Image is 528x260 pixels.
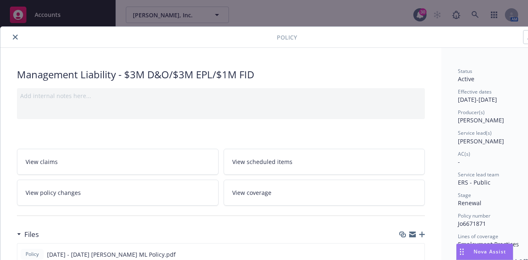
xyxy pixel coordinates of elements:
[458,158,460,166] span: -
[458,68,472,75] span: Status
[458,116,504,124] span: [PERSON_NAME]
[20,91,422,100] div: Add internal notes here...
[26,188,81,197] span: View policy changes
[458,233,498,240] span: Lines of coverage
[458,212,490,219] span: Policy number
[458,192,471,199] span: Stage
[401,250,407,259] button: download file
[17,68,425,82] div: Management Liability - $3M D&O/$3M EPL/$1M FID
[458,171,499,178] span: Service lead team
[26,157,58,166] span: View claims
[458,129,492,136] span: Service lead(s)
[458,240,521,257] span: Employment Practices Liability
[458,220,486,227] span: Jo6671871
[458,150,470,157] span: AC(s)
[24,251,40,258] span: Policy
[17,229,39,240] div: Files
[17,149,219,175] a: View claims
[224,180,425,206] a: View coverage
[458,88,492,95] span: Effective dates
[277,33,297,42] span: Policy
[232,188,271,197] span: View coverage
[224,149,425,175] a: View scheduled items
[456,244,513,260] button: Nova Assist
[47,250,176,259] span: [DATE] - [DATE] [PERSON_NAME] ML Policy.pdf
[457,244,467,260] div: Drag to move
[458,178,490,186] span: ERS - Public
[458,137,504,145] span: [PERSON_NAME]
[458,75,474,83] span: Active
[10,32,20,42] button: close
[414,250,421,259] button: preview file
[24,229,39,240] h3: Files
[17,180,219,206] a: View policy changes
[232,157,292,166] span: View scheduled items
[458,109,485,116] span: Producer(s)
[458,199,481,207] span: Renewal
[474,248,506,255] span: Nova Assist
